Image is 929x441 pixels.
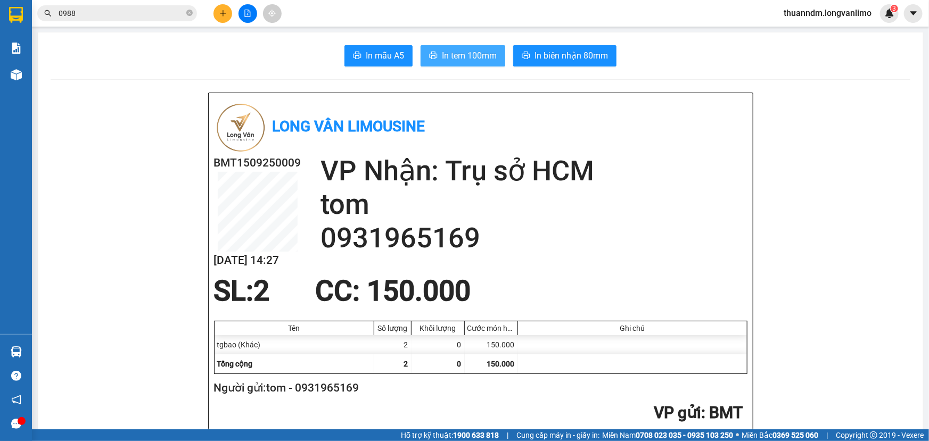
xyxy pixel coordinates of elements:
[91,10,117,21] span: Nhận:
[214,101,267,154] img: logo.jpg
[217,360,253,368] span: Tổng cộng
[909,9,918,18] span: caret-down
[636,431,733,439] strong: 0708 023 035 - 0935 103 250
[320,154,747,188] h2: VP Nhận: Trụ sở HCM
[535,49,608,62] span: In biên nhận 80mm
[414,324,462,332] div: Khối lượng
[522,51,530,61] span: printer
[59,7,184,19] input: Tìm tên, số ĐT hoặc mã đơn
[320,188,747,221] h2: tom
[442,49,497,62] span: In tem 100mm
[775,6,880,20] span: thuanndm.longvanlimo
[366,49,404,62] span: In mẫu A5
[11,395,21,405] span: notification
[91,47,166,62] div: 0972470797
[401,429,499,441] span: Hỗ trợ kỹ thuật:
[9,9,84,22] div: BMT
[772,431,818,439] strong: 0369 525 060
[214,402,743,424] h2: : BMT
[214,252,301,269] h2: [DATE] 14:27
[453,431,499,439] strong: 1900 633 818
[217,324,371,332] div: Tên
[507,429,508,441] span: |
[254,274,270,307] span: 2
[516,429,599,441] span: Cung cấp máy in - giấy in:
[374,335,412,354] div: 2
[885,9,894,18] img: icon-new-feature
[891,5,898,12] sup: 3
[214,274,254,307] span: SL:
[465,335,518,354] div: 150.000
[214,379,743,397] h2: Người gửi: tom - 0931965169
[412,335,465,354] div: 0
[742,429,818,441] span: Miền Bắc
[654,403,702,422] span: VP gửi
[91,35,166,47] div: ngọc
[320,221,747,255] h2: 0931965169
[44,10,52,17] span: search
[826,429,828,441] span: |
[429,51,438,61] span: printer
[309,275,477,307] div: CC : 150.000
[602,429,733,441] span: Miền Nam
[8,69,85,81] div: 80.000
[9,22,84,35] div: ngọc
[870,431,877,439] span: copyright
[487,360,515,368] span: 150.000
[467,324,515,332] div: Cước món hàng
[892,5,896,12] span: 3
[215,335,374,354] div: tgbao (Khác)
[404,360,408,368] span: 2
[239,4,257,23] button: file-add
[353,51,361,61] span: printer
[91,9,166,35] div: Trụ sở HCM
[457,360,462,368] span: 0
[513,45,616,66] button: printerIn biên nhận 80mm
[273,118,425,135] b: Long Vân Limousine
[377,324,408,332] div: Số lượng
[9,35,84,49] div: 0972470797
[421,45,505,66] button: printerIn tem 100mm
[9,10,26,21] span: Gửi:
[186,9,193,19] span: close-circle
[263,4,282,23] button: aim
[11,419,21,429] span: message
[213,4,232,23] button: plus
[214,154,301,172] h2: BMT1509250009
[11,43,22,54] img: solution-icon
[9,7,23,23] img: logo-vxr
[904,4,923,23] button: caret-down
[219,10,227,17] span: plus
[186,10,193,16] span: close-circle
[11,371,21,381] span: question-circle
[11,346,22,357] img: warehouse-icon
[8,70,24,81] span: CR :
[268,10,276,17] span: aim
[11,69,22,80] img: warehouse-icon
[736,433,739,437] span: ⚪️
[244,10,251,17] span: file-add
[521,324,744,332] div: Ghi chú
[344,45,413,66] button: printerIn mẫu A5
